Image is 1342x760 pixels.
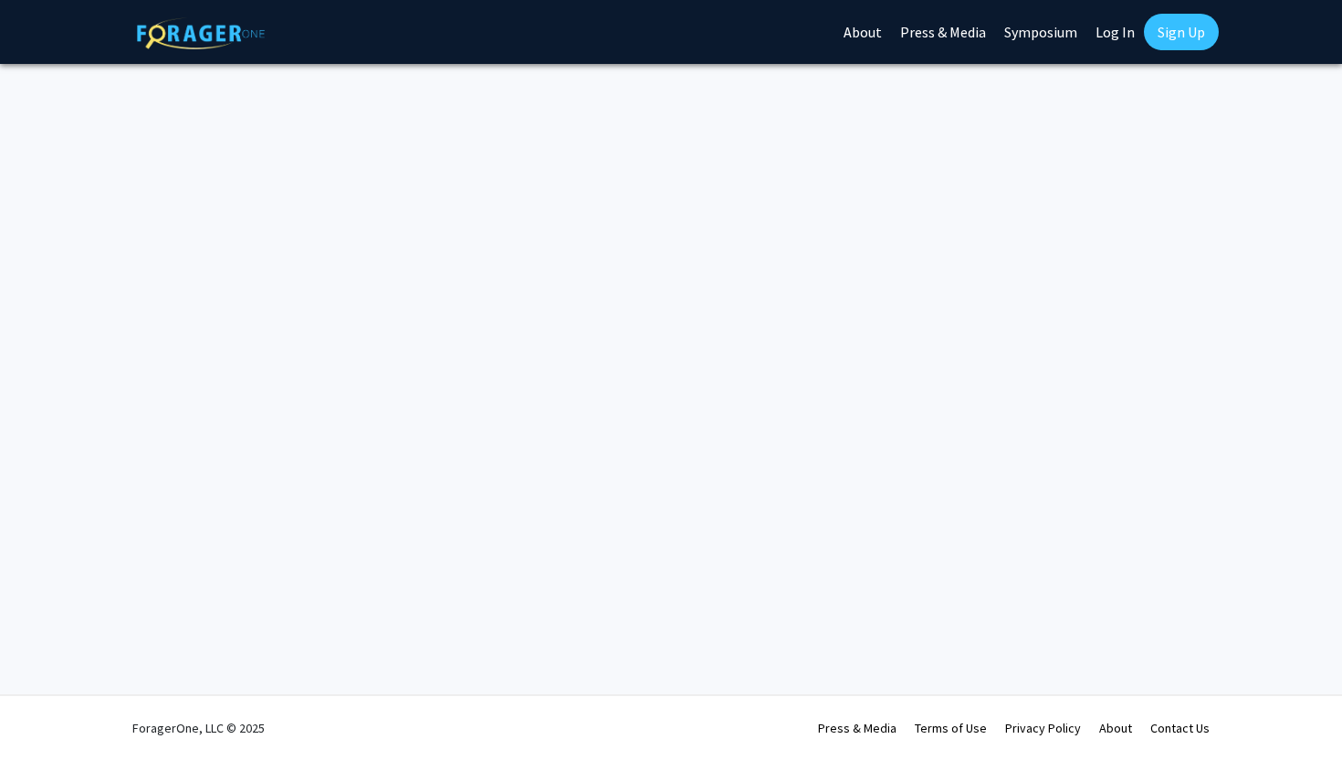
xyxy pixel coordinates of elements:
div: ForagerOne, LLC © 2025 [132,696,265,760]
a: Press & Media [818,720,896,736]
a: About [1099,720,1132,736]
a: Terms of Use [915,720,987,736]
a: Contact Us [1150,720,1210,736]
img: ForagerOne Logo [137,17,265,49]
a: Sign Up [1144,14,1219,50]
a: Privacy Policy [1005,720,1081,736]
